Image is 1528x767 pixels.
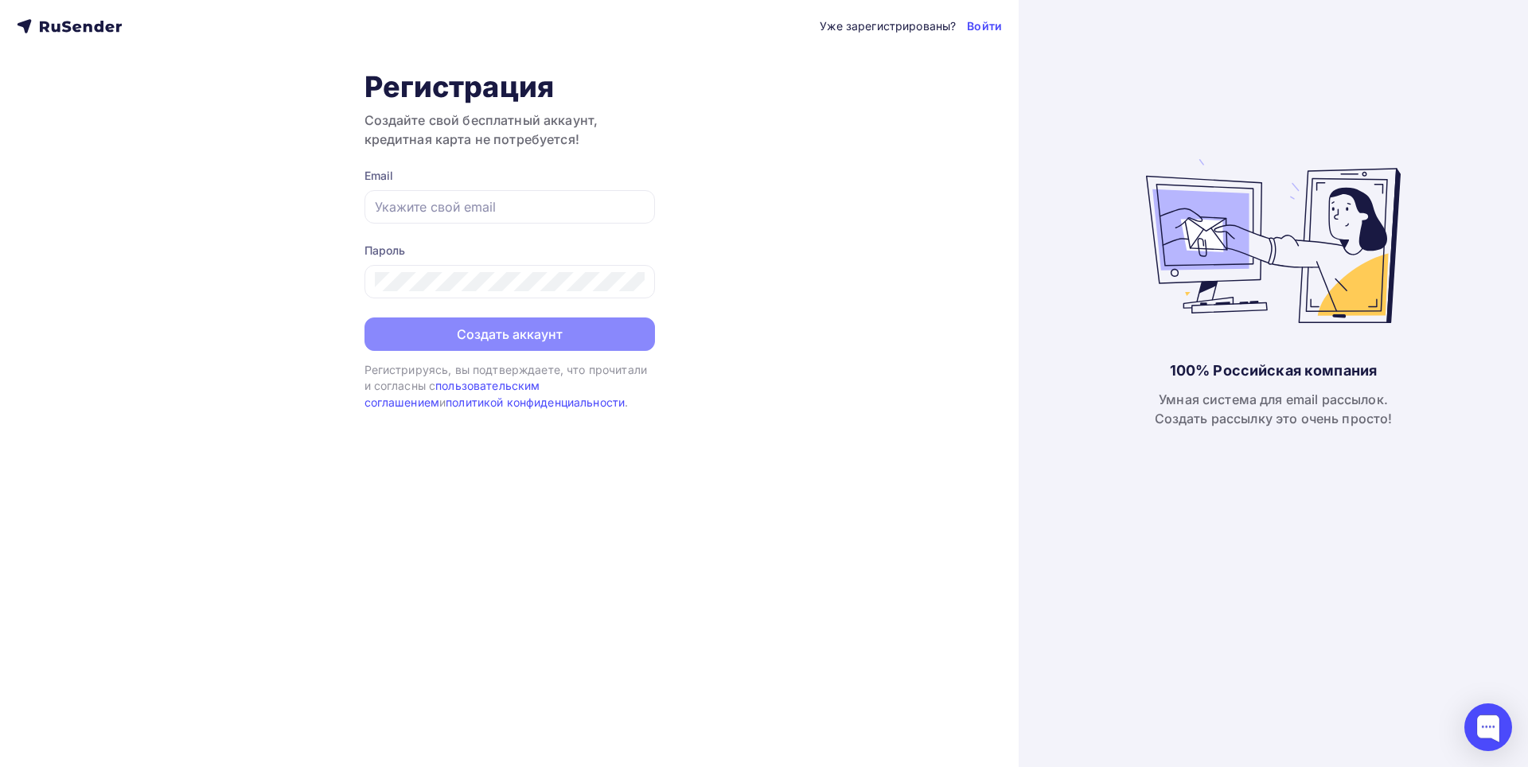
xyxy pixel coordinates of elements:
div: Умная система для email рассылок. Создать рассылку это очень просто! [1155,390,1393,428]
a: политикой конфиденциальности [446,395,625,409]
div: Email [364,168,655,184]
a: Войти [967,18,1002,34]
div: 100% Российская компания [1170,361,1377,380]
a: пользовательским соглашением [364,379,540,408]
h1: Регистрация [364,69,655,104]
div: Уже зарегистрированы? [820,18,956,34]
div: Регистрируясь, вы подтверждаете, что прочитали и согласны с и . [364,362,655,411]
h3: Создайте свой бесплатный аккаунт, кредитная карта не потребуется! [364,111,655,149]
div: Пароль [364,243,655,259]
input: Укажите свой email [375,197,645,216]
button: Создать аккаунт [364,317,655,351]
